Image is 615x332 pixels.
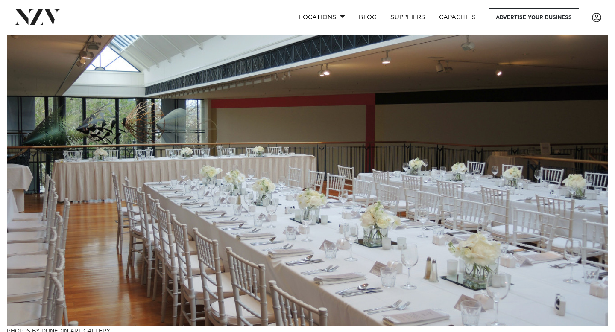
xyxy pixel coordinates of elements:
[489,8,579,26] a: Advertise your business
[432,8,483,26] a: Capacities
[292,8,352,26] a: Locations
[384,8,432,26] a: SUPPLIERS
[352,8,384,26] a: BLOG
[7,35,608,326] img: 19 of the Best Dunedin Wedding Venues
[14,9,60,25] img: nzv-logo.png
